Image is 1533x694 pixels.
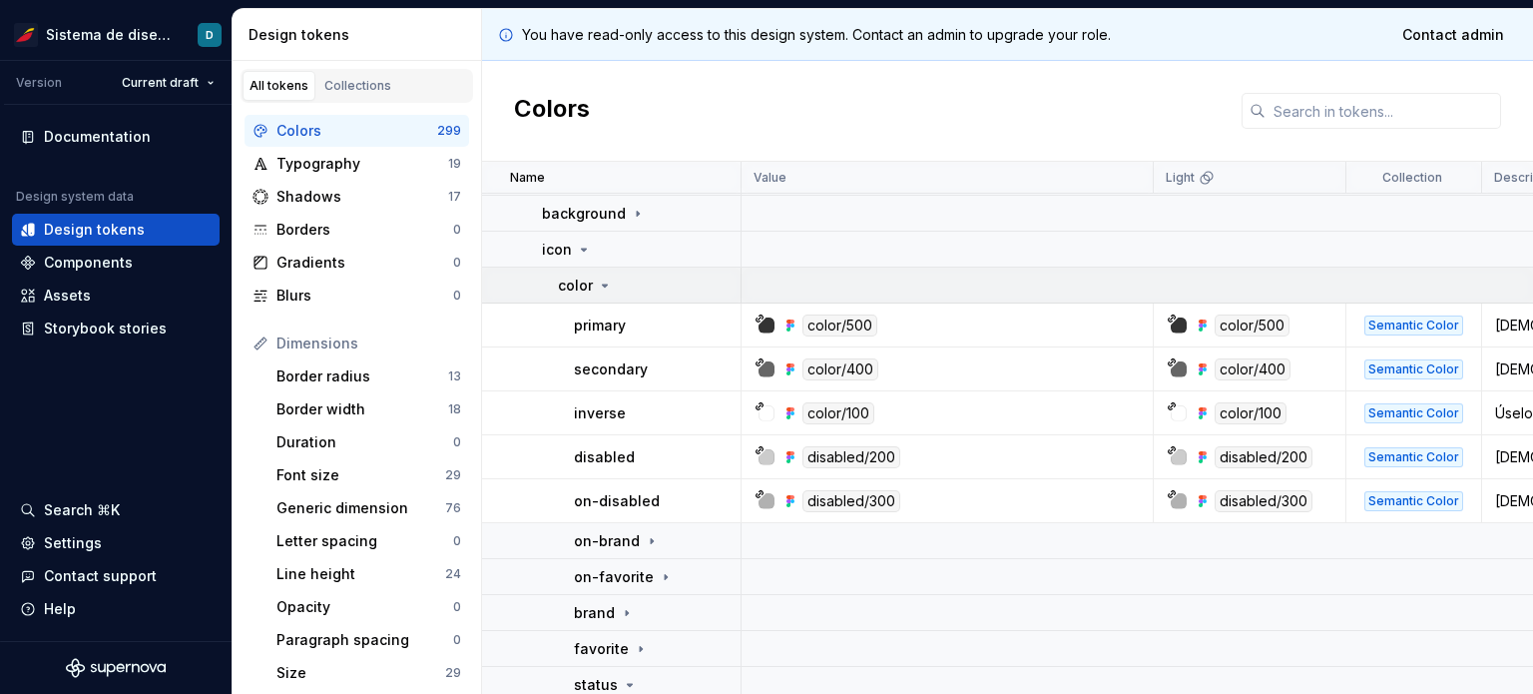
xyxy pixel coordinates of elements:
p: favorite [574,639,629,659]
div: Letter spacing [276,531,453,551]
div: Help [44,599,76,619]
a: Duration0 [268,426,469,458]
div: Paragraph spacing [276,630,453,650]
div: 0 [453,222,461,238]
p: Collection [1382,170,1442,186]
div: color/500 [1215,315,1289,337]
p: primary [574,316,626,336]
a: Letter spacing0 [268,525,469,557]
button: Current draft [113,69,224,97]
div: disabled/300 [1215,490,1312,512]
div: color/400 [1215,358,1290,380]
div: Font size [276,465,445,485]
div: Duration [276,432,453,452]
div: 0 [453,255,461,271]
div: Design tokens [249,25,473,45]
div: 17 [448,189,461,205]
div: Design system data [16,189,134,205]
span: Current draft [122,75,199,91]
div: disabled/200 [802,446,900,468]
p: disabled [574,447,635,467]
a: Typography19 [245,148,469,180]
div: 76 [445,500,461,516]
div: Border width [276,399,448,419]
div: Border radius [276,366,448,386]
p: You have read-only access to this design system. Contact an admin to upgrade your role. [522,25,1111,45]
img: 55604660-494d-44a9-beb2-692398e9940a.png [14,23,38,47]
button: Sistema de diseño IberiaD [4,13,228,56]
a: Shadows17 [245,181,469,213]
div: Storybook stories [44,319,167,339]
p: on-brand [574,531,640,551]
a: Documentation [12,121,220,153]
div: disabled/300 [802,490,900,512]
div: Semantic Color [1364,491,1463,511]
span: Contact admin [1402,25,1504,45]
div: color/400 [802,358,878,380]
div: Dimensions [276,334,461,353]
button: Help [12,593,220,625]
button: Contact support [12,560,220,592]
a: Opacity0 [268,591,469,623]
a: Borders0 [245,214,469,246]
a: Size29 [268,657,469,689]
div: 0 [453,434,461,450]
div: 0 [453,632,461,648]
p: inverse [574,403,626,423]
div: Semantic Color [1364,447,1463,467]
a: Design tokens [12,214,220,246]
p: Name [510,170,545,186]
div: All tokens [250,78,308,94]
div: 29 [445,665,461,681]
div: Shadows [276,187,448,207]
div: Borders [276,220,453,240]
p: background [542,204,626,224]
a: Assets [12,280,220,312]
div: Design tokens [44,220,145,240]
button: Search ⌘K [12,494,220,526]
div: Colors [276,121,437,141]
div: color/100 [802,402,874,424]
div: 24 [445,566,461,582]
div: Contact support [44,566,157,586]
a: Contact admin [1389,17,1517,53]
div: 0 [453,288,461,304]
a: Paragraph spacing0 [268,624,469,656]
a: Border radius13 [268,360,469,392]
a: Components [12,247,220,279]
div: Semantic Color [1364,316,1463,336]
a: Settings [12,527,220,559]
p: on-favorite [574,567,654,587]
a: Gradients0 [245,247,469,279]
div: Components [44,253,133,273]
div: color/500 [802,315,877,337]
input: Search in tokens... [1266,93,1501,129]
div: Assets [44,286,91,306]
div: Settings [44,533,102,553]
div: 0 [453,533,461,549]
div: D [206,27,214,43]
p: brand [574,603,615,623]
svg: Supernova Logo [66,658,166,678]
div: Collections [324,78,391,94]
div: Line height [276,564,445,584]
div: Generic dimension [276,498,445,518]
p: Value [754,170,786,186]
a: Colors299 [245,115,469,147]
div: Version [16,75,62,91]
p: icon [542,240,572,260]
div: Documentation [44,127,151,147]
a: Line height24 [268,558,469,590]
div: 13 [448,368,461,384]
a: Border width18 [268,393,469,425]
div: Gradients [276,253,453,273]
div: Semantic Color [1364,359,1463,379]
div: Semantic Color [1364,403,1463,423]
div: Size [276,663,445,683]
div: Blurs [276,286,453,306]
div: color/100 [1215,402,1286,424]
p: Light [1166,170,1195,186]
div: Search ⌘K [44,500,120,520]
p: secondary [574,359,648,379]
